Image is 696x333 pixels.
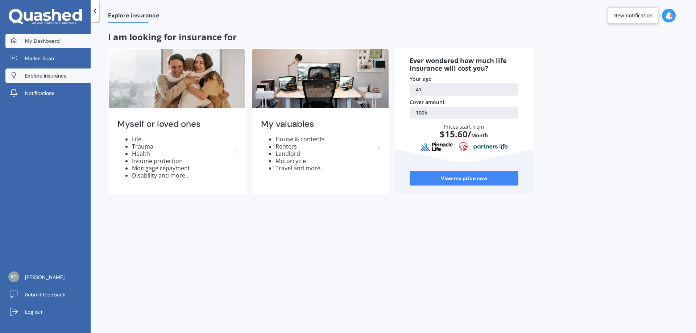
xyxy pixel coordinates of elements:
span: $ 15.60 / [440,128,471,140]
div: Ever wondered how much life insurance will cost you? [410,57,518,72]
li: Income protection [132,157,231,165]
a: My Dashboard [5,34,91,48]
li: Travel and more... [275,165,374,172]
a: View my price now [410,171,518,186]
li: Renters [275,143,374,150]
h2: My valuables [261,118,374,130]
a: Explore insurance [5,68,91,83]
img: My valuables [252,49,389,108]
span: Notifications [25,90,54,97]
li: Motorcycle [275,157,374,165]
li: Disability and more... [132,172,231,179]
img: pinnacle [420,142,453,151]
a: Notifications [5,86,91,100]
div: Prices start from [417,123,511,146]
span: [PERSON_NAME] [25,274,65,281]
a: 41 [410,83,518,96]
img: 3a25b537eaf6ee95db94a87a3be3ea4f [8,271,19,282]
li: Life [132,136,231,143]
div: Cover amount [410,99,518,106]
img: aia [459,142,468,151]
img: partnersLife [473,143,508,150]
span: Month [471,132,488,139]
li: Health [132,150,231,157]
span: I am looking for insurance for [108,31,237,43]
li: House & contents [275,136,374,143]
span: My Dashboard [25,37,60,45]
div: New notification [613,12,653,19]
span: Submit feedback [25,291,65,298]
span: Explore insurance [108,12,159,22]
span: Explore insurance [25,72,67,79]
img: Myself or loved ones [109,49,245,108]
a: Log out [5,305,91,319]
a: Market Scan [5,51,91,66]
a: 100k [410,107,518,119]
a: [PERSON_NAME] [5,270,91,284]
div: Your age [410,75,518,83]
span: Log out [25,308,42,316]
li: Landlord [275,150,374,157]
li: Trauma [132,143,231,150]
li: Mortgage repayment [132,165,231,172]
h2: Myself or loved ones [117,118,231,130]
a: Submit feedback [5,287,91,302]
span: Market Scan [25,55,54,62]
